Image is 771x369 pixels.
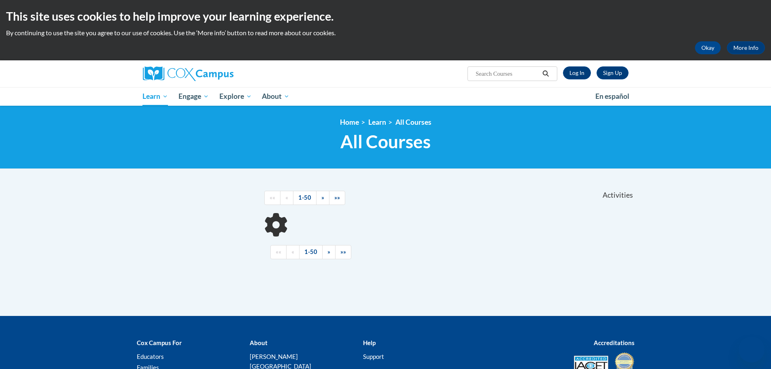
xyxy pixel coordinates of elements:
a: Next [322,245,336,259]
b: Help [363,339,376,346]
b: Accreditations [594,339,635,346]
a: Begining [264,191,280,205]
a: All Courses [395,118,431,126]
span: »» [340,248,346,255]
a: Begining [270,245,287,259]
a: Educators [137,353,164,360]
span: En español [595,92,629,100]
a: Home [340,118,359,126]
span: Engage [178,92,209,101]
span: « [291,248,294,255]
span: » [327,248,330,255]
div: Main menu [131,87,641,106]
span: Explore [219,92,252,101]
a: Previous [280,191,293,205]
a: Log In [563,66,591,79]
span: »» [334,194,340,201]
span: » [321,194,324,201]
a: En español [590,88,635,105]
span: About [262,92,289,101]
h2: This site uses cookies to help improve your learning experience. [6,8,765,24]
a: Register [597,66,629,79]
input: Search Courses [475,69,539,79]
a: Engage [173,87,214,106]
span: «« [270,194,275,201]
a: End [329,191,345,205]
a: More Info [727,41,765,54]
span: All Courses [340,131,431,152]
span: «« [276,248,281,255]
b: Cox Campus For [137,339,182,346]
a: Explore [214,87,257,106]
a: Learn [368,118,386,126]
a: Cox Campus [143,66,297,81]
a: Previous [286,245,299,259]
iframe: Button to launch messaging window [739,337,765,363]
a: About [257,87,295,106]
a: Learn [138,87,174,106]
a: Next [316,191,329,205]
span: « [285,194,288,201]
a: 1-50 [293,191,316,205]
button: Search [539,69,552,79]
a: Support [363,353,384,360]
img: Cox Campus [143,66,234,81]
button: Okay [695,41,721,54]
span: Activities [603,191,633,200]
p: By continuing to use the site you agree to our use of cookies. Use the ‘More info’ button to read... [6,28,765,37]
a: End [335,245,351,259]
a: 1-50 [299,245,323,259]
b: About [250,339,268,346]
span: Learn [142,92,168,101]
